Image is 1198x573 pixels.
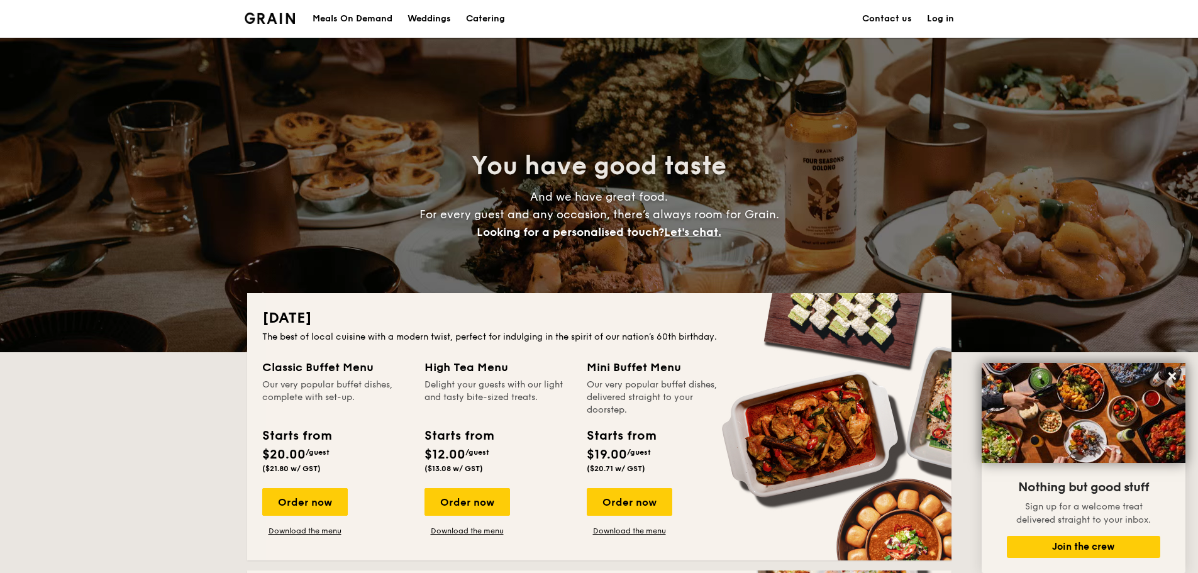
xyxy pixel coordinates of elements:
a: Download the menu [262,526,348,536]
span: And we have great food. For every guest and any occasion, there’s always room for Grain. [419,190,779,239]
button: Close [1162,366,1182,386]
div: Delight your guests with our light and tasty bite-sized treats. [424,379,572,416]
span: $20.00 [262,447,306,462]
div: Order now [587,488,672,516]
span: Looking for a personalised touch? [477,225,664,239]
div: The best of local cuisine with a modern twist, perfect for indulging in the spirit of our nation’... [262,331,936,343]
a: Download the menu [424,526,510,536]
span: /guest [306,448,330,457]
div: Our very popular buffet dishes, complete with set-up. [262,379,409,416]
div: Classic Buffet Menu [262,359,409,376]
span: Nothing but good stuff [1018,480,1149,495]
img: DSC07876-Edit02-Large.jpeg [982,363,1185,463]
span: $12.00 [424,447,465,462]
div: Order now [262,488,348,516]
span: ($21.80 w/ GST) [262,464,321,473]
span: ($20.71 w/ GST) [587,464,645,473]
span: Sign up for a welcome treat delivered straight to your inbox. [1016,501,1151,525]
img: Grain [245,13,296,24]
div: High Tea Menu [424,359,572,376]
button: Join the crew [1007,536,1160,558]
h2: [DATE] [262,308,936,328]
div: Our very popular buffet dishes, delivered straight to your doorstep. [587,379,734,416]
a: Download the menu [587,526,672,536]
div: Starts from [262,426,331,445]
div: Order now [424,488,510,516]
div: Starts from [587,426,655,445]
span: Let's chat. [664,225,721,239]
div: Starts from [424,426,493,445]
span: You have good taste [472,151,726,181]
div: Mini Buffet Menu [587,359,734,376]
span: /guest [627,448,651,457]
span: /guest [465,448,489,457]
a: Logotype [245,13,296,24]
span: ($13.08 w/ GST) [424,464,483,473]
span: $19.00 [587,447,627,462]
